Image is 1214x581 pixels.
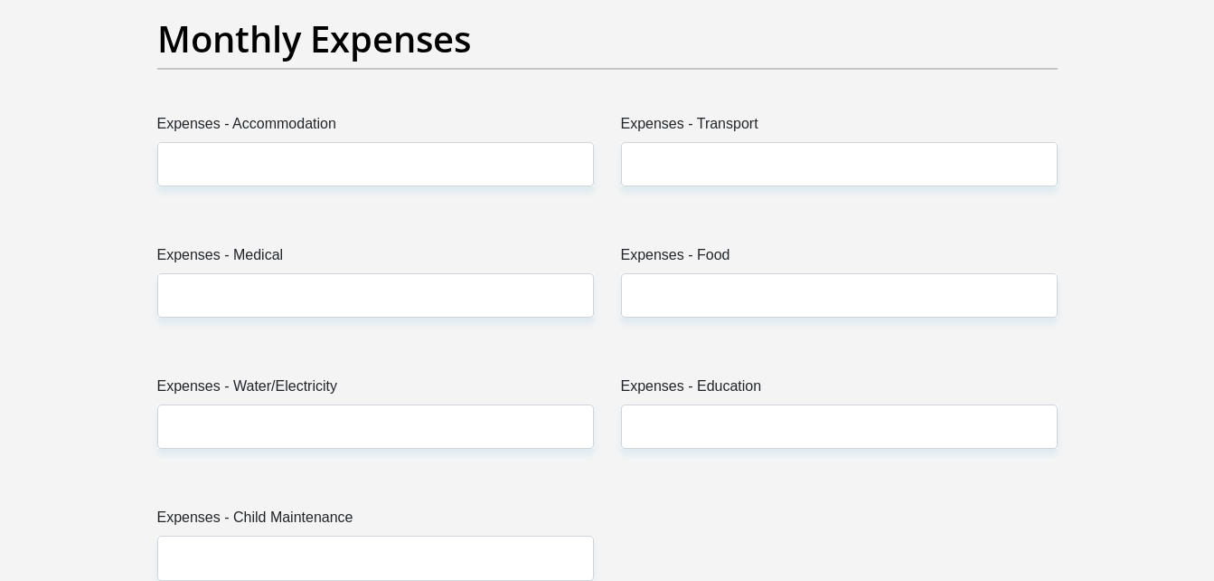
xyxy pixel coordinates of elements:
[157,113,594,142] label: Expenses - Accommodation
[621,244,1058,273] label: Expenses - Food
[621,142,1058,186] input: Expenses - Transport
[157,507,594,536] label: Expenses - Child Maintenance
[157,536,594,580] input: Expenses - Child Maintenance
[157,142,594,186] input: Expenses - Accommodation
[621,113,1058,142] label: Expenses - Transport
[621,273,1058,318] input: Expenses - Food
[157,244,594,273] label: Expenses - Medical
[157,405,594,449] input: Expenses - Water/Electricity
[621,405,1058,449] input: Expenses - Education
[157,273,594,318] input: Expenses - Medical
[157,376,594,405] label: Expenses - Water/Electricity
[157,17,1058,61] h2: Monthly Expenses
[621,376,1058,405] label: Expenses - Education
